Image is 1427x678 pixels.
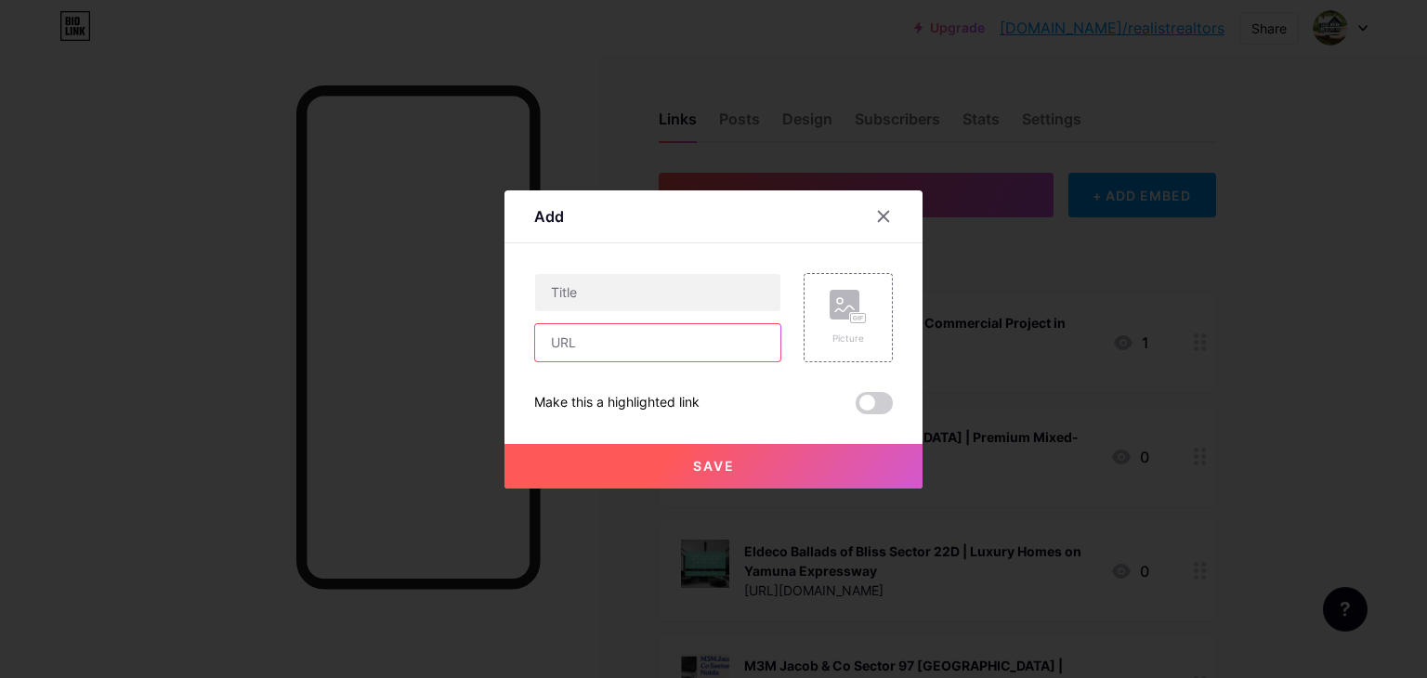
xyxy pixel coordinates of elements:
div: Make this a highlighted link [534,392,700,414]
div: Add [534,205,564,228]
button: Save [504,444,923,489]
input: Title [535,274,780,311]
div: Picture [830,332,867,346]
span: Save [693,458,735,474]
input: URL [535,324,780,361]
